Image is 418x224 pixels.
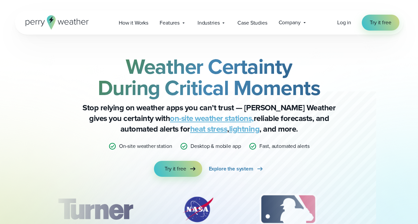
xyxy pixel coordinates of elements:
[232,16,273,30] a: Case Studies
[154,161,202,177] a: Try it free
[337,19,351,26] span: Log in
[370,19,391,27] span: Try it free
[259,142,310,150] p: Fast, automated alerts
[279,19,301,27] span: Company
[209,165,253,173] span: Explore the system
[209,161,264,177] a: Explore the system
[170,112,254,124] a: on-site weather stations,
[98,51,321,103] strong: Weather Certainty During Critical Moments
[119,19,148,27] span: How it Works
[237,19,267,27] span: Case Studies
[190,123,227,135] a: heat stress
[76,102,342,134] p: Stop relying on weather apps you can’t trust — [PERSON_NAME] Weather gives you certainty with rel...
[113,16,154,30] a: How it Works
[191,142,241,150] p: Desktop & mobile app
[160,19,180,27] span: Features
[229,123,260,135] a: lightning
[165,165,186,173] span: Try it free
[362,15,399,31] a: Try it free
[119,142,172,150] p: On-site weather station
[198,19,220,27] span: Industries
[337,19,351,27] a: Log in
